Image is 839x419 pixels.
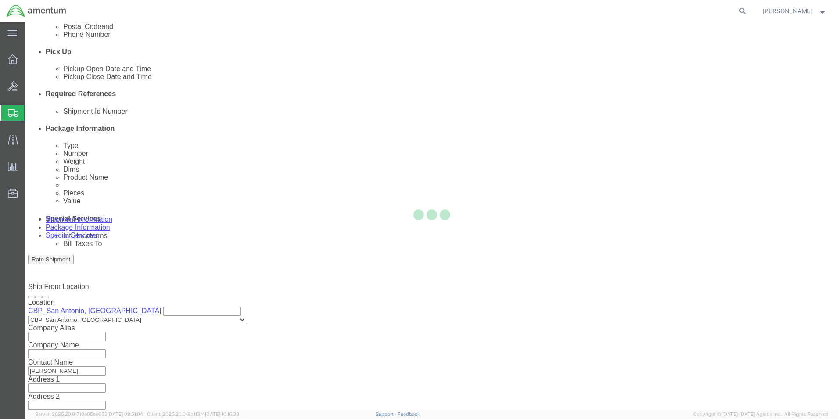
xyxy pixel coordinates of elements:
span: Client: 2025.20.0-8b113f4 [147,412,239,417]
a: Feedback [398,412,420,417]
a: Support [376,412,398,417]
span: Server: 2025.20.0-710e05ee653 [35,412,143,417]
button: [PERSON_NAME] [762,6,827,16]
span: [DATE] 10:16:38 [205,412,239,417]
span: Copyright © [DATE]-[DATE] Agistix Inc., All Rights Reserved [693,411,828,418]
span: [DATE] 09:51:04 [108,412,143,417]
img: logo [6,4,67,18]
span: Dewayne Jennings [763,6,813,16]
